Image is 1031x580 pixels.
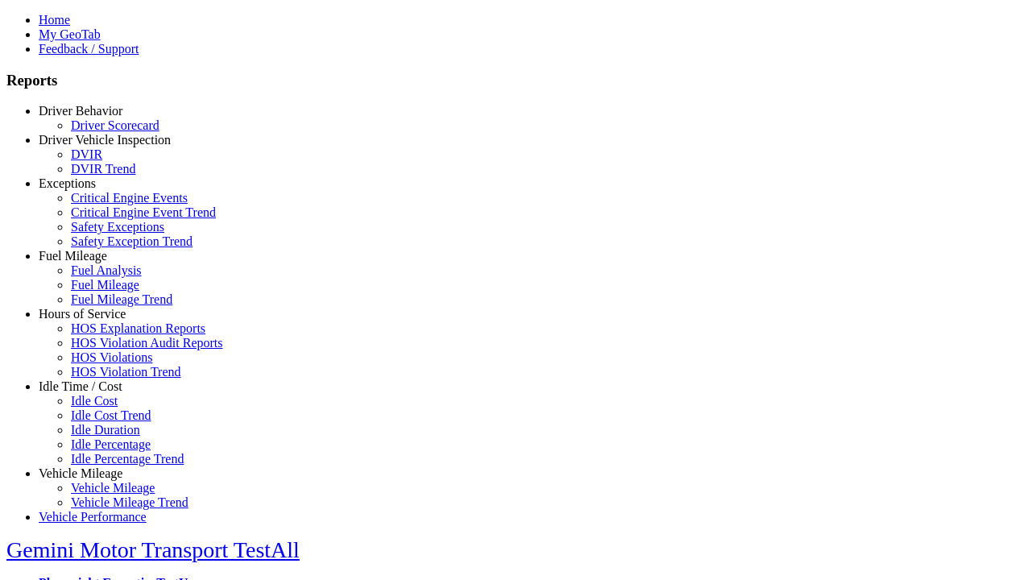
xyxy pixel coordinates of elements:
[71,278,139,292] a: Fuel Mileage
[39,133,171,147] a: Driver Vehicle Inspection
[71,118,159,132] a: Driver Scorecard
[71,147,102,161] a: DVIR
[71,191,188,205] a: Critical Engine Events
[39,510,147,524] a: Vehicle Performance
[71,408,151,422] a: Idle Cost Trend
[39,466,122,480] a: Vehicle Mileage
[71,220,164,234] a: Safety Exceptions
[71,481,155,495] a: Vehicle Mileage
[71,394,118,408] a: Idle Cost
[39,13,70,27] a: Home
[71,162,135,176] a: DVIR Trend
[6,537,300,562] a: Gemini Motor Transport TestAll
[71,495,188,509] a: Vehicle Mileage Trend
[71,452,184,466] a: Idle Percentage Trend
[39,104,122,118] a: Driver Behavior
[71,350,152,364] a: HOS Violations
[71,423,140,437] a: Idle Duration
[71,234,193,248] a: Safety Exception Trend
[39,42,139,56] a: Feedback / Support
[71,205,216,219] a: Critical Engine Event Trend
[71,292,172,306] a: Fuel Mileage Trend
[39,176,96,190] a: Exceptions
[71,437,151,451] a: Idle Percentage
[39,379,122,393] a: Idle Time / Cost
[71,321,205,335] a: HOS Explanation Reports
[71,336,223,350] a: HOS Violation Audit Reports
[39,27,101,41] a: My GeoTab
[39,307,126,321] a: Hours of Service
[39,249,107,263] a: Fuel Mileage
[71,263,142,277] a: Fuel Analysis
[71,365,181,379] a: HOS Violation Trend
[6,72,1025,89] h3: Reports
